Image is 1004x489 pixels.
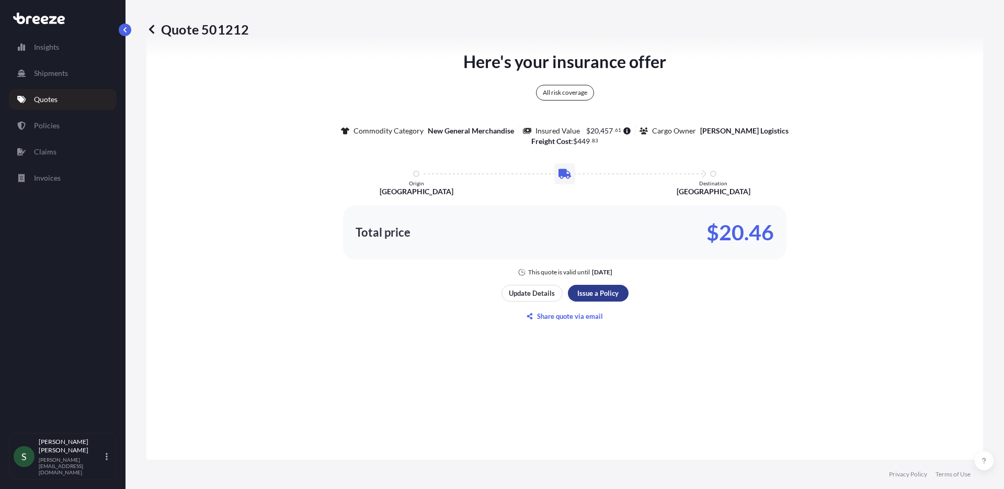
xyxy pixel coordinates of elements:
p: Cargo Owner [652,126,696,136]
p: Total price [356,227,410,238]
button: Share quote via email [501,308,629,325]
p: Shipments [34,68,68,79]
span: $ [586,127,590,135]
button: Issue a Policy [568,285,629,302]
span: . [613,128,614,132]
b: Freight Cost [531,137,571,146]
p: [PERSON_NAME] Logistics [700,126,789,136]
p: Policies [34,120,60,131]
span: 83 [592,139,598,142]
a: Claims [9,141,117,162]
a: Shipments [9,63,117,84]
a: Privacy Policy [889,470,927,479]
span: 449 [577,138,590,145]
p: Origin [409,180,424,186]
p: Commodity Category [353,126,424,136]
p: Insights [34,42,59,52]
a: Terms of Use [935,470,971,479]
p: : [531,136,598,147]
p: Update Details [509,288,555,298]
p: [DATE] [592,268,612,276]
span: , [599,127,600,135]
span: . [590,139,591,142]
p: Invoices [34,173,61,183]
a: Quotes [9,89,117,110]
p: This quote is valid until [528,268,590,276]
p: Insured Value [535,126,580,136]
button: Update Details [501,285,563,302]
span: S [21,451,27,462]
p: [GEOGRAPHIC_DATA] [380,186,453,197]
div: All risk coverage [536,85,594,101]
p: Issue a Policy [577,288,619,298]
p: $20.46 [706,224,774,241]
p: [GEOGRAPHIC_DATA] [677,186,750,197]
p: [PERSON_NAME][EMAIL_ADDRESS][DOMAIN_NAME] [39,457,104,475]
a: Insights [9,37,117,58]
p: Here's your insurance offer [463,49,666,74]
span: 20 [590,127,599,135]
p: Share quote via email [537,311,603,321]
span: 457 [600,127,613,135]
a: Policies [9,115,117,136]
p: Destination [699,180,727,186]
p: Quote 501212 [146,21,249,38]
p: New General Merchandise [428,126,514,136]
p: Claims [34,147,56,157]
a: Invoices [9,168,117,188]
p: Quotes [34,94,58,105]
span: 61 [615,128,621,132]
span: $ [573,138,577,145]
p: [PERSON_NAME] [PERSON_NAME] [39,438,104,454]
